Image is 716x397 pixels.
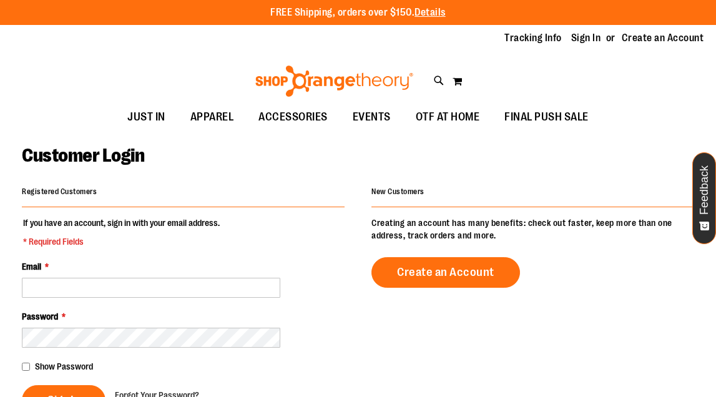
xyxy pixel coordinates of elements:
[397,265,494,279] span: Create an Account
[190,103,234,131] span: APPAREL
[492,103,601,132] a: FINAL PUSH SALE
[127,103,165,131] span: JUST IN
[270,6,446,20] p: FREE Shipping, orders over $150.
[178,103,247,132] a: APPAREL
[371,187,424,196] strong: New Customers
[353,103,391,131] span: EVENTS
[23,235,220,248] span: * Required Fields
[371,257,520,288] a: Create an Account
[22,187,97,196] strong: Registered Customers
[692,152,716,244] button: Feedback - Show survey
[571,31,601,45] a: Sign In
[699,165,710,215] span: Feedback
[416,103,480,131] span: OTF AT HOME
[35,361,93,371] span: Show Password
[246,103,340,132] a: ACCESSORIES
[22,217,221,248] legend: If you have an account, sign in with your email address.
[504,103,589,131] span: FINAL PUSH SALE
[258,103,328,131] span: ACCESSORIES
[504,31,562,45] a: Tracking Info
[340,103,403,132] a: EVENTS
[22,262,41,272] span: Email
[414,7,446,18] a: Details
[371,217,694,242] p: Creating an account has many benefits: check out faster, keep more than one address, track orders...
[622,31,704,45] a: Create an Account
[403,103,493,132] a: OTF AT HOME
[22,145,144,166] span: Customer Login
[22,311,58,321] span: Password
[253,66,415,97] img: Shop Orangetheory
[115,103,178,132] a: JUST IN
